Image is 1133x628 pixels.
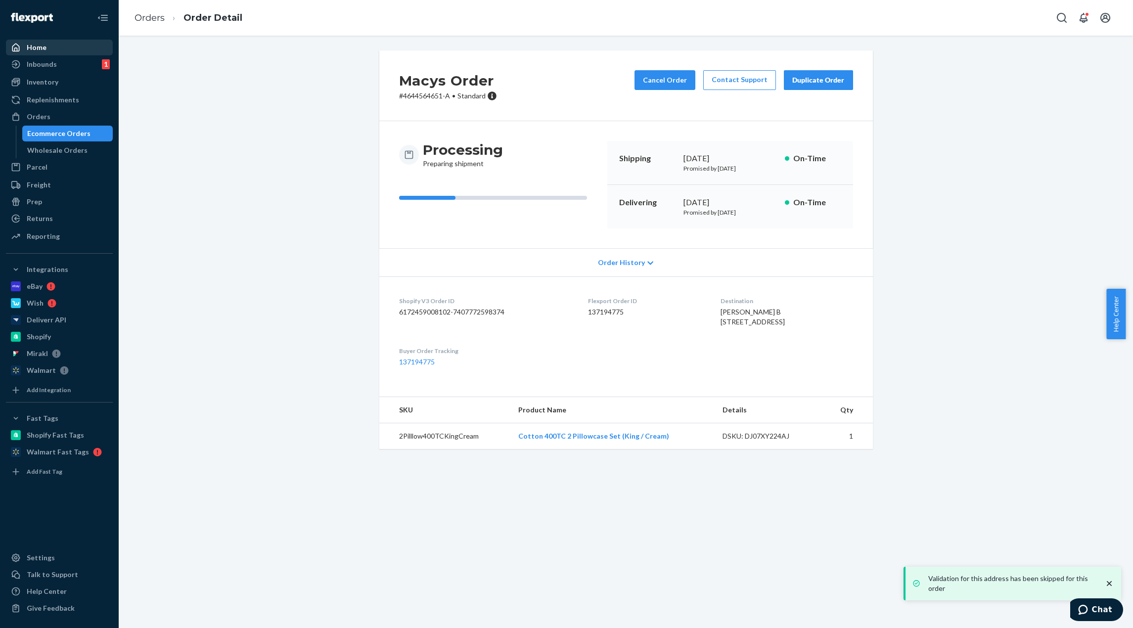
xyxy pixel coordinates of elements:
h3: Processing [423,141,503,159]
button: Open notifications [1074,8,1093,28]
dd: 6172459008102-7407772598374 [399,307,572,317]
button: Integrations [6,262,113,277]
div: Shopify Fast Tags [27,430,84,440]
div: Inbounds [27,59,57,69]
span: • [452,91,455,100]
div: Home [27,43,46,52]
div: Duplicate Order [792,75,845,85]
div: Ecommerce Orders [27,129,91,138]
span: Order History [598,258,645,268]
th: Details [715,397,823,423]
div: Walmart Fast Tags [27,447,89,457]
a: Shopify Fast Tags [6,427,113,443]
th: Product Name [510,397,714,423]
div: Inventory [27,77,58,87]
div: Orders [27,112,50,122]
dt: Shopify V3 Order ID [399,297,572,305]
a: Home [6,40,113,55]
a: Orders [6,109,113,125]
a: Wholesale Orders [22,142,113,158]
a: Walmart Fast Tags [6,444,113,460]
th: Qty [823,397,872,423]
div: Give Feedback [27,603,75,613]
a: Add Integration [6,382,113,398]
a: 137194775 [399,358,435,366]
p: Shipping [619,153,676,164]
a: Add Fast Tag [6,464,113,480]
a: Deliverr API [6,312,113,328]
td: 2Pilllow400TCKingCream [379,423,511,449]
th: SKU [379,397,511,423]
div: Wish [27,298,44,308]
div: eBay [27,281,43,291]
div: Freight [27,180,51,190]
span: [PERSON_NAME] B [STREET_ADDRESS] [721,308,785,326]
div: Mirakl [27,349,48,359]
button: Open Search Box [1052,8,1072,28]
span: Standard [457,91,486,100]
a: Shopify [6,329,113,345]
div: Parcel [27,162,47,172]
button: Talk to Support [6,567,113,583]
a: Settings [6,550,113,566]
div: [DATE] [683,153,777,164]
button: Cancel Order [634,70,695,90]
div: Fast Tags [27,413,58,423]
a: eBay [6,278,113,294]
div: Reporting [27,231,60,241]
a: Prep [6,194,113,210]
button: Help Center [1106,289,1126,339]
button: Close Navigation [93,8,113,28]
a: Cotton 400TC 2 Pillowcase Set (King / Cream) [518,432,669,440]
svg: close toast [1104,579,1114,588]
a: Inbounds1 [6,56,113,72]
a: Reporting [6,228,113,244]
a: Ecommerce Orders [22,126,113,141]
a: Replenishments [6,92,113,108]
div: Prep [27,197,42,207]
button: Fast Tags [6,410,113,426]
p: Delivering [619,197,676,208]
p: On-Time [793,153,841,164]
button: Give Feedback [6,600,113,616]
div: Returns [27,214,53,224]
p: On-Time [793,197,841,208]
dd: 137194775 [588,307,705,317]
td: 1 [823,423,872,449]
div: Replenishments [27,95,79,105]
div: Deliverr API [27,315,66,325]
a: Orders [135,12,165,23]
div: [DATE] [683,197,777,208]
a: Contact Support [703,70,776,90]
dt: Destination [721,297,853,305]
dt: Flexport Order ID [588,297,705,305]
a: Inventory [6,74,113,90]
a: Help Center [6,583,113,599]
div: Talk to Support [27,570,78,580]
div: Wholesale Orders [27,145,88,155]
img: Flexport logo [11,13,53,23]
p: # 4644564651-A [399,91,497,101]
button: Duplicate Order [784,70,853,90]
div: Help Center [27,586,67,596]
div: Integrations [27,265,68,274]
p: Promised by [DATE] [683,164,777,173]
div: Add Fast Tag [27,467,62,476]
div: 1 [102,59,110,69]
a: Parcel [6,159,113,175]
div: Settings [27,553,55,563]
a: Mirakl [6,346,113,361]
h2: Macys Order [399,70,497,91]
a: Freight [6,177,113,193]
a: Walmart [6,362,113,378]
div: Preparing shipment [423,141,503,169]
button: Open account menu [1095,8,1115,28]
p: Promised by [DATE] [683,208,777,217]
a: Returns [6,211,113,226]
p: Validation for this address has been skipped for this order [928,574,1094,593]
div: DSKU: DJ07XY224AJ [723,431,816,441]
a: Wish [6,295,113,311]
iframe: Opens a widget where you can chat to one of our agents [1070,598,1123,623]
